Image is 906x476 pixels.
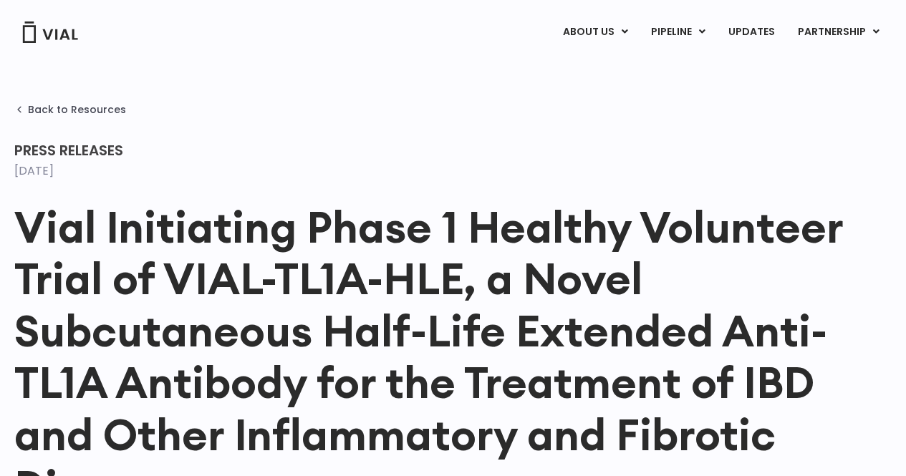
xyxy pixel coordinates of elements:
[717,20,786,44] a: UPDATES
[640,20,716,44] a: PIPELINEMenu Toggle
[786,20,891,44] a: PARTNERSHIPMenu Toggle
[14,162,54,179] time: [DATE]
[14,104,126,115] a: Back to Resources
[551,20,639,44] a: ABOUT USMenu Toggle
[28,104,126,115] span: Back to Resources
[21,21,79,43] img: Vial Logo
[14,140,123,160] span: Press Releases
